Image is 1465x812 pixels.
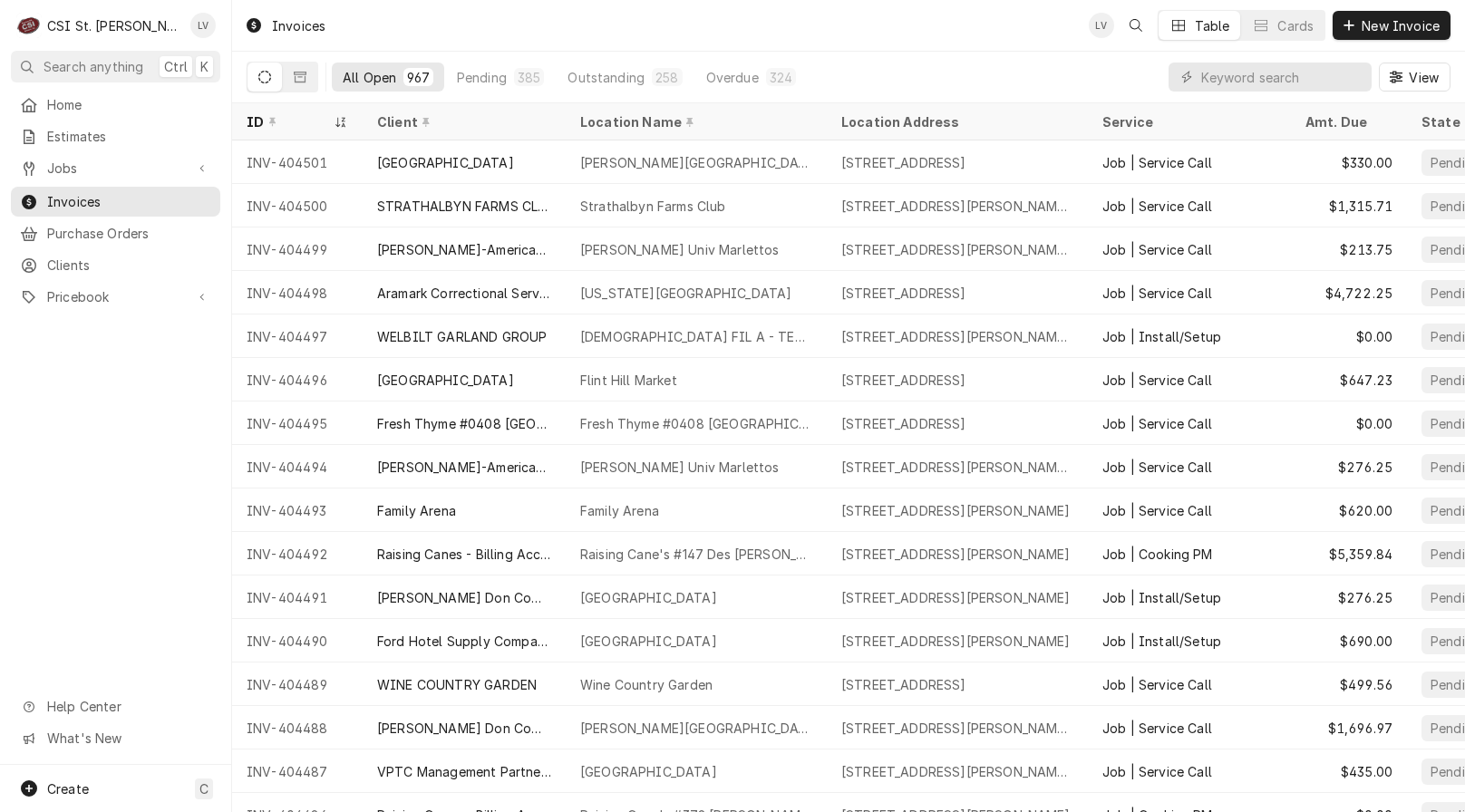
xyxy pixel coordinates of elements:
div: Family Arena [580,501,659,520]
a: Clients [11,250,220,280]
div: Job | Service Call [1102,153,1212,172]
div: Job | Service Call [1102,501,1212,520]
div: [STREET_ADDRESS][PERSON_NAME] [841,632,1071,651]
div: Job | Service Call [1102,458,1212,477]
div: CSI St. Louis's Avatar [16,13,42,38]
span: Ctrl [164,57,188,76]
button: Search anythingCtrlK [11,51,220,82]
a: Invoices [11,187,220,217]
div: $499.56 [1291,662,1407,706]
span: Search anything [44,57,143,76]
button: Open search [1121,11,1150,40]
div: [PERSON_NAME]-American Dining Creations [377,240,551,259]
div: [PERSON_NAME]-American Dining Creations [377,458,551,477]
div: VPTC Management Partners, LLC [377,762,551,781]
div: Cards [1277,16,1314,35]
div: [STREET_ADDRESS][PERSON_NAME][US_STATE] [841,762,1073,781]
div: [STREET_ADDRESS][PERSON_NAME][PERSON_NAME] [841,327,1073,346]
div: INV-404499 [232,227,363,271]
div: INV-404492 [232,532,363,575]
div: Job | Service Call [1102,719,1212,738]
div: 258 [655,68,678,87]
div: LV [1089,13,1114,38]
div: [PERSON_NAME] Don Company [377,719,551,738]
input: Keyword search [1201,63,1363,92]
span: View [1405,68,1442,87]
button: View [1379,63,1450,92]
div: C [16,13,42,38]
div: [GEOGRAPHIC_DATA] [580,762,717,781]
div: $690.00 [1291,619,1407,662]
span: K [200,57,209,76]
div: INV-404489 [232,662,363,706]
div: Raising Cane's #147 Des [PERSON_NAME] [580,545,812,564]
div: INV-404497 [232,314,363,358]
div: [STREET_ADDRESS][PERSON_NAME] [841,588,1071,607]
a: Go to Jobs [11,153,220,183]
div: Client [377,112,548,131]
a: Home [11,90,220,120]
div: Wine Country Garden [580,675,713,694]
div: [GEOGRAPHIC_DATA] [377,153,514,172]
div: Job | Service Call [1102,414,1212,433]
div: LV [190,13,216,38]
div: $276.25 [1291,575,1407,619]
div: INV-404494 [232,445,363,488]
span: What's New [47,729,209,748]
div: Job | Service Call [1102,762,1212,781]
div: INV-404491 [232,575,363,619]
a: Go to Pricebook [11,282,220,312]
div: Job | Install/Setup [1102,632,1221,651]
div: Fresh Thyme #0408 [GEOGRAPHIC_DATA] [580,414,812,433]
span: Create [47,781,89,797]
div: INV-404487 [232,749,363,793]
div: [STREET_ADDRESS] [841,153,966,172]
div: [GEOGRAPHIC_DATA] [580,632,717,651]
div: [STREET_ADDRESS][PERSON_NAME] [841,545,1071,564]
span: Pricebook [47,287,184,306]
div: [STREET_ADDRESS] [841,675,966,694]
span: Clients [47,256,211,275]
div: Ford Hotel Supply Company [377,632,551,651]
div: Job | Service Call [1102,371,1212,390]
div: $5,359.84 [1291,532,1407,575]
span: Purchase Orders [47,224,211,243]
div: Job | Service Call [1102,197,1212,216]
div: CSI St. [PERSON_NAME] [47,16,180,35]
div: Fresh Thyme #0408 [GEOGRAPHIC_DATA] [377,414,551,433]
div: INV-404501 [232,140,363,184]
span: New Invoice [1358,16,1443,35]
div: Pending [457,68,507,87]
div: INV-404490 [232,619,363,662]
div: 324 [770,68,792,87]
div: [STREET_ADDRESS][PERSON_NAME][PERSON_NAME][PERSON_NAME] [841,240,1073,259]
div: Table [1195,16,1230,35]
div: $435.00 [1291,749,1407,793]
div: [STREET_ADDRESS][PERSON_NAME][PERSON_NAME][PERSON_NAME] [841,458,1073,477]
div: [PERSON_NAME] Univ Marlettos [580,458,779,477]
div: Job | Install/Setup [1102,327,1221,346]
div: Job | Cooking PM [1102,545,1213,564]
div: $647.23 [1291,358,1407,401]
div: [DEMOGRAPHIC_DATA] FIL A - TESSON FERRY [580,327,812,346]
div: [PERSON_NAME][GEOGRAPHIC_DATA] 4 [580,153,812,172]
div: [STREET_ADDRESS][PERSON_NAME][PERSON_NAME] [841,197,1073,216]
a: Go to Help Center [11,691,220,721]
div: $4,722.25 [1291,271,1407,314]
div: $276.25 [1291,445,1407,488]
div: Job | Install/Setup [1102,588,1221,607]
div: $620.00 [1291,488,1407,532]
div: Flint Hill Market [580,371,677,390]
div: Overdue [706,68,759,87]
div: Service [1102,112,1273,131]
div: 967 [407,68,429,87]
div: Family Arena [377,501,456,520]
div: Job | Service Call [1102,284,1212,303]
a: Estimates [11,121,220,151]
div: Lisa Vestal's Avatar [1089,13,1114,38]
span: Invoices [47,192,211,211]
a: Purchase Orders [11,218,220,248]
div: All Open [343,68,396,87]
div: WINE COUNTRY GARDEN [377,675,537,694]
div: [GEOGRAPHIC_DATA] [580,588,717,607]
